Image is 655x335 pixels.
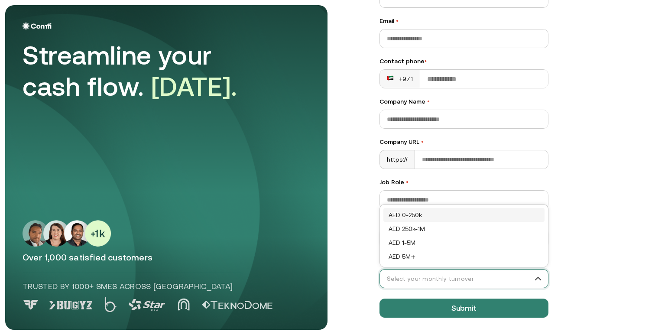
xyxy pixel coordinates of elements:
img: Logo 1 [49,301,92,309]
span: • [396,17,399,24]
img: Logo [23,23,52,29]
span: • [421,138,424,145]
p: Over 1,000 satisfied customers [23,252,310,263]
span: [DATE]. [151,72,237,101]
label: Company URL [379,137,548,146]
div: AED 0-250k [389,210,539,220]
div: AED 5M+ [389,252,539,261]
div: AED 250k-1M [389,224,539,234]
img: Logo 4 [178,298,190,311]
div: AED 1-5M [389,238,539,247]
button: Submit [379,299,548,318]
label: Email [379,16,548,26]
div: Streamline your cash flow. [23,40,265,102]
div: AED 0-250k [383,208,545,222]
img: Logo 2 [104,297,117,312]
span: • [425,58,427,65]
label: Job Role [379,178,548,187]
div: AED 5M+ [383,250,545,263]
div: Contact phone [379,57,548,66]
img: Logo 0 [23,300,39,310]
div: AED 250k-1M [383,222,545,236]
img: Logo 5 [202,301,272,309]
span: • [406,179,409,185]
div: +971 [387,75,413,83]
img: Logo 3 [129,299,165,311]
div: https:// [380,150,415,169]
label: Company Name [379,97,548,106]
p: Trusted by 1000+ SMEs across [GEOGRAPHIC_DATA] [23,281,241,292]
div: AED 1-5M [383,236,545,250]
span: • [427,98,430,105]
